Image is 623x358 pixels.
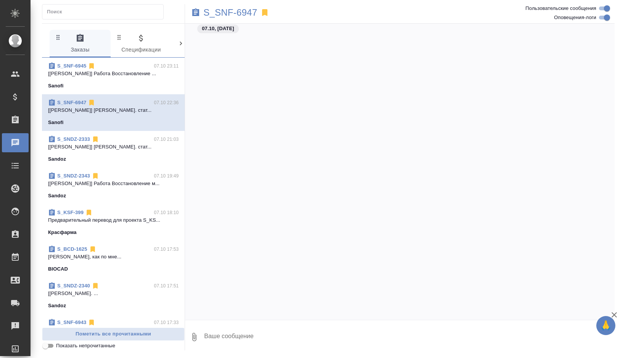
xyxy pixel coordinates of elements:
input: Поиск [47,6,163,17]
svg: Отписаться [92,282,99,290]
p: 07.10 21:03 [154,135,179,143]
p: Sanofi [48,82,64,90]
div: S_SNF-694307.10 17:33[[PERSON_NAME] кач...Sanofi [42,314,185,351]
p: Sandoz [48,192,66,200]
p: Красфарма [48,229,77,236]
p: [PERSON_NAME], как по мне... [48,253,179,261]
svg: Отписаться [89,245,97,253]
svg: Отписаться [88,99,95,106]
svg: Отписаться [85,209,93,216]
a: S_SNF-6947 [203,9,257,16]
p: 07.10 17:33 [154,319,179,326]
a: S_SNDZ-2343 [57,173,90,179]
span: Заказы [54,34,106,55]
a: S_KSF-399 [57,210,84,215]
p: 07.10 23:11 [154,62,179,70]
div: S_KSF-39907.10 18:10Предварительный перевод для проекта S_KS...Красфарма [42,204,185,241]
p: [[PERSON_NAME]] [PERSON_NAME]. стат... [48,143,179,151]
p: 07.10 17:51 [154,282,179,290]
a: S_SNDZ-2340 [57,283,90,289]
p: 07.10 18:10 [154,209,179,216]
div: S_SNF-694707.10 22:36[[PERSON_NAME]] [PERSON_NAME]. стат...Sanofi [42,94,185,131]
p: [[PERSON_NAME]] [PERSON_NAME]. стат... [48,106,179,114]
button: 🙏 [596,316,615,335]
div: S_SNF-694507.10 23:11[[PERSON_NAME]] Работа Восстановление ...Sanofi [42,58,185,94]
a: S_SNDZ-2333 [57,136,90,142]
span: 🙏 [599,318,612,334]
p: [[PERSON_NAME] кач... [48,326,179,334]
span: Пометить все прочитанными [46,330,180,339]
p: [[PERSON_NAME]] Работа Восстановление ... [48,70,179,77]
button: Пометить все прочитанными [42,327,185,341]
svg: Отписаться [88,319,95,326]
p: Предварительный перевод для проекта S_KS... [48,216,179,224]
svg: Отписаться [88,62,95,70]
a: S_SNF-6943 [57,319,86,325]
div: S_SNDZ-233307.10 21:03[[PERSON_NAME]] [PERSON_NAME]. стат...Sandoz [42,131,185,168]
svg: Зажми и перетащи, чтобы поменять порядок вкладок [55,34,62,41]
span: Показать непрочитанные [56,342,115,350]
p: Sanofi [48,119,64,126]
p: Sandoz [48,302,66,310]
p: 07.10 22:36 [154,99,179,106]
a: S_BCD-1625 [57,246,87,252]
svg: Отписаться [92,172,99,180]
p: 07.10 17:53 [154,245,179,253]
a: S_SNF-6947 [57,100,86,105]
a: S_SNF-6945 [57,63,86,69]
p: BIOCAD [48,265,68,273]
div: S_SNDZ-234007.10 17:51[[PERSON_NAME]. ...Sandoz [42,277,185,314]
p: [[PERSON_NAME]] Работа Восстановление м... [48,180,179,187]
div: S_BCD-162507.10 17:53[PERSON_NAME], как по мне...BIOCAD [42,241,185,277]
p: Sandoz [48,155,66,163]
span: Пользовательские сообщения [525,5,596,12]
p: 07.10, [DATE] [202,25,234,32]
span: Спецификации [115,34,167,55]
svg: Отписаться [92,135,99,143]
span: Оповещения-логи [554,14,596,21]
svg: Зажми и перетащи, чтобы поменять порядок вкладок [116,34,123,41]
div: S_SNDZ-234307.10 19:49[[PERSON_NAME]] Работа Восстановление м...Sandoz [42,168,185,204]
svg: Зажми и перетащи, чтобы поменять порядок вкладок [177,34,184,41]
span: Клиенты [176,34,228,55]
p: 07.10 19:49 [154,172,179,180]
p: [[PERSON_NAME]. ... [48,290,179,297]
